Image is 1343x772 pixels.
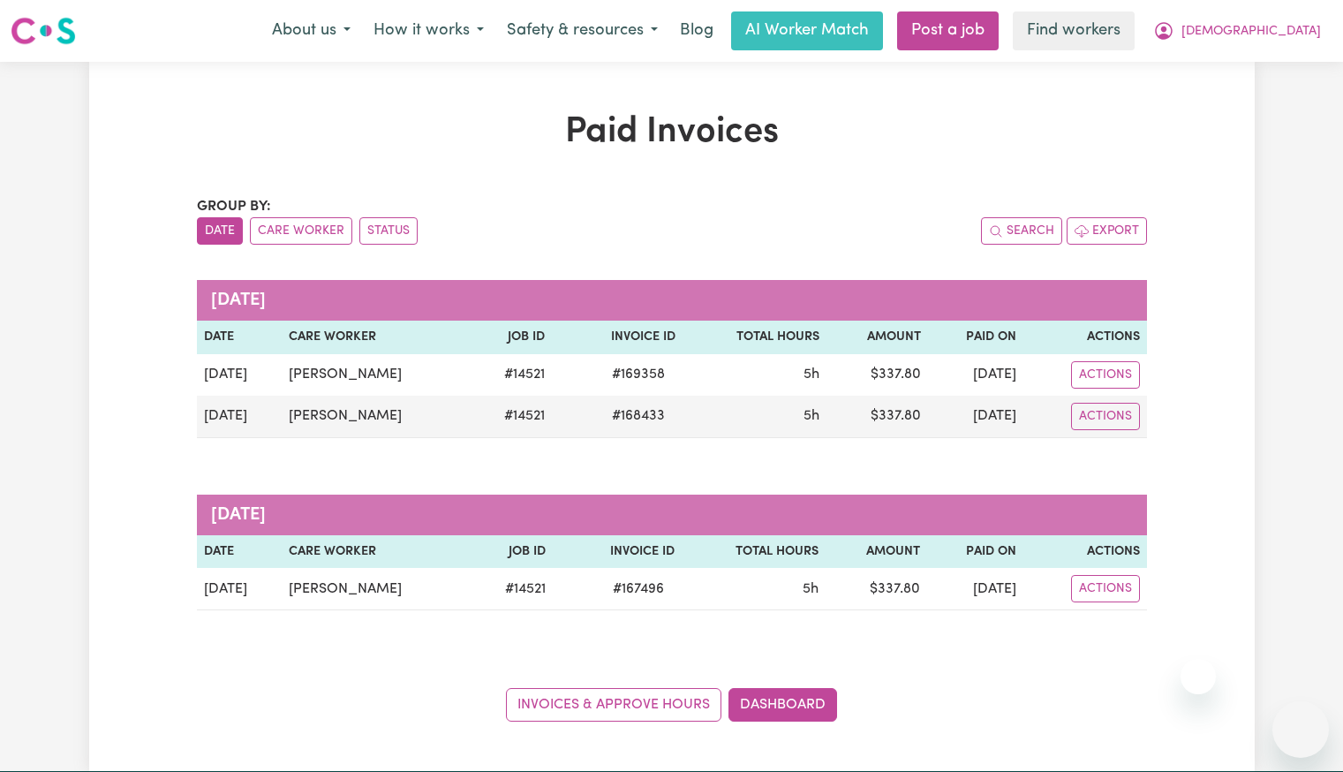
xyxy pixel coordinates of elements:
[197,321,282,354] th: Date
[826,321,927,354] th: Amount
[472,568,553,610] td: # 14521
[1023,535,1147,569] th: Actions
[897,11,999,50] a: Post a job
[601,405,675,427] span: # 168433
[11,11,76,51] a: Careseekers logo
[682,535,826,569] th: Total Hours
[804,367,819,382] span: 5 hours
[1071,403,1140,430] button: Actions
[506,688,721,722] a: Invoices & Approve Hours
[731,11,883,50] a: AI Worker Match
[927,568,1023,610] td: [DATE]
[1142,12,1332,49] button: My Account
[928,396,1023,438] td: [DATE]
[1272,701,1329,758] iframe: Button to launch messaging window
[197,354,282,396] td: [DATE]
[927,535,1023,569] th: Paid On
[601,364,675,385] span: # 169358
[282,321,471,354] th: Care Worker
[826,535,927,569] th: Amount
[197,280,1147,321] caption: [DATE]
[1023,321,1147,354] th: Actions
[804,409,819,423] span: 5 hours
[471,396,552,438] td: # 14521
[282,396,471,438] td: [PERSON_NAME]
[197,200,271,214] span: Group by:
[552,321,683,354] th: Invoice ID
[728,688,837,722] a: Dashboard
[803,582,819,596] span: 5 hours
[981,217,1062,245] button: Search
[1071,361,1140,389] button: Actions
[1181,659,1216,694] iframe: Close message
[1067,217,1147,245] button: Export
[471,321,552,354] th: Job ID
[197,535,283,569] th: Date
[282,568,471,610] td: [PERSON_NAME]
[1071,575,1140,602] button: Actions
[250,217,352,245] button: sort invoices by care worker
[928,354,1023,396] td: [DATE]
[553,535,682,569] th: Invoice ID
[197,217,243,245] button: sort invoices by date
[11,15,76,47] img: Careseekers logo
[197,111,1147,154] h1: Paid Invoices
[197,568,283,610] td: [DATE]
[282,354,471,396] td: [PERSON_NAME]
[826,568,927,610] td: $ 337.80
[472,535,553,569] th: Job ID
[1013,11,1135,50] a: Find workers
[471,354,552,396] td: # 14521
[1181,22,1321,42] span: [DEMOGRAPHIC_DATA]
[669,11,724,50] a: Blog
[826,354,927,396] td: $ 337.80
[260,12,362,49] button: About us
[602,579,675,600] span: # 167496
[362,12,495,49] button: How it works
[359,217,418,245] button: sort invoices by paid status
[826,396,927,438] td: $ 337.80
[683,321,826,354] th: Total Hours
[928,321,1023,354] th: Paid On
[197,495,1147,535] caption: [DATE]
[495,12,669,49] button: Safety & resources
[282,535,471,569] th: Care Worker
[197,396,282,438] td: [DATE]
